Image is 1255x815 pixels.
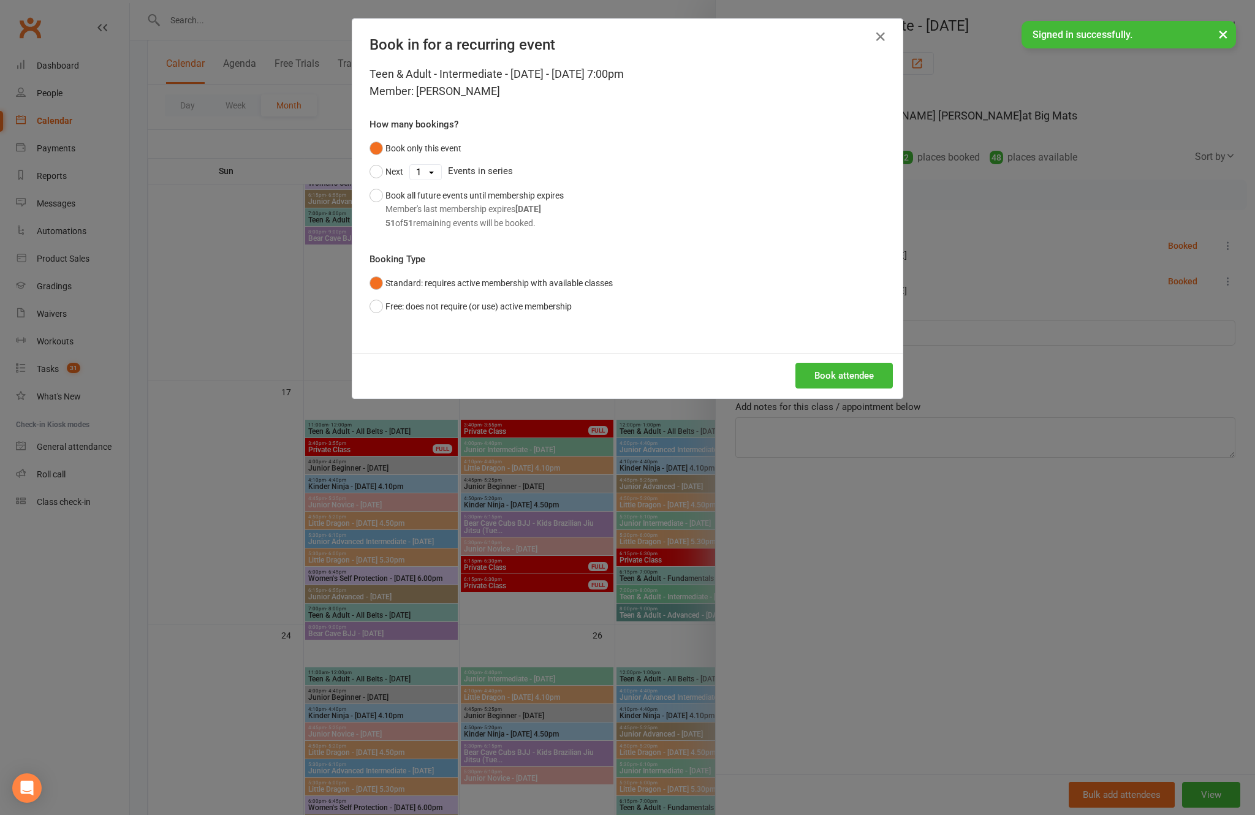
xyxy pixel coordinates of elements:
[795,363,893,389] button: Book attendee
[370,160,403,183] button: Next
[370,271,613,295] button: Standard: requires active membership with available classes
[370,295,572,318] button: Free: does not require (or use) active membership
[871,27,890,47] button: Close
[370,160,885,183] div: Events in series
[385,202,564,216] div: Member's last membership expires
[385,216,564,230] div: of remaining events will be booked.
[370,36,885,53] h4: Book in for a recurring event
[385,189,564,230] div: Book all future events until membership expires
[515,204,541,214] strong: [DATE]
[403,218,413,228] strong: 51
[370,66,885,100] div: Teen & Adult - Intermediate - [DATE] - [DATE] 7:00pm Member: [PERSON_NAME]
[370,137,461,160] button: Book only this event
[12,773,42,803] div: Open Intercom Messenger
[370,117,458,132] label: How many bookings?
[370,184,564,235] button: Book all future events until membership expiresMember's last membership expires[DATE]51of51remain...
[370,252,425,267] label: Booking Type
[385,218,395,228] strong: 51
